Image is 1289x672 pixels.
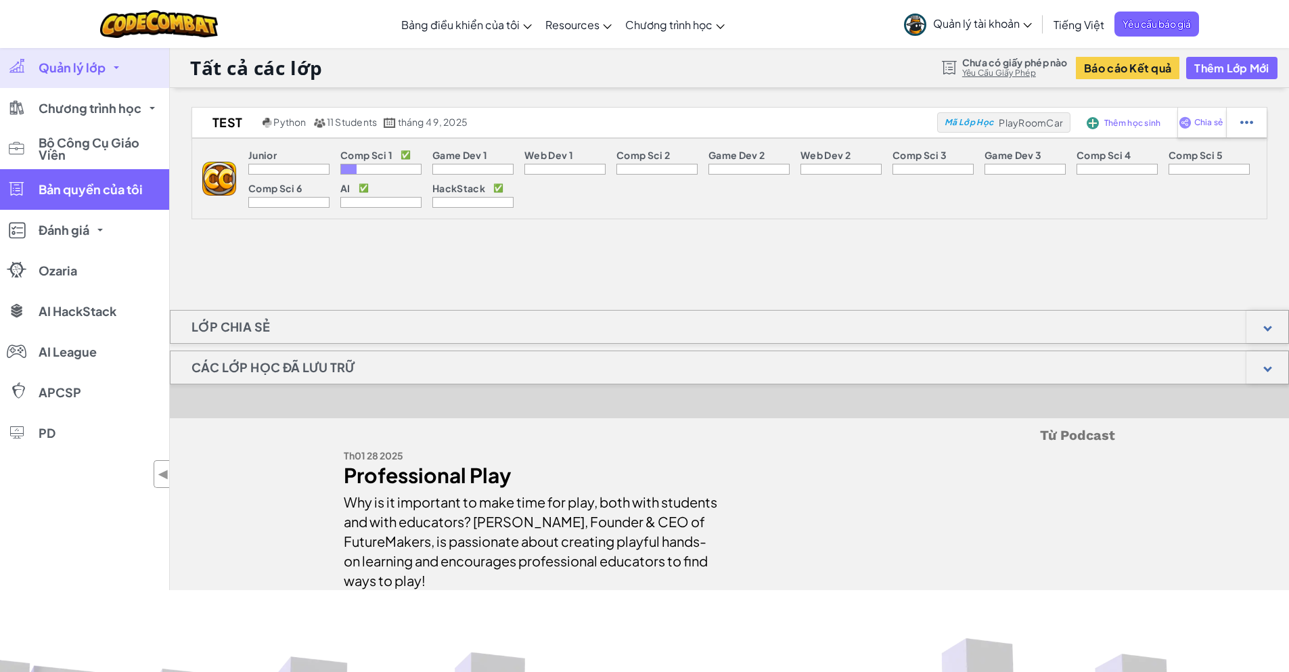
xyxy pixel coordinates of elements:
[545,18,600,32] span: Resources
[327,116,378,128] span: 11 Students
[39,137,160,161] span: Bộ Công Cụ Giáo Viên
[158,464,169,484] span: ◀
[892,150,947,160] p: Comp Sci 3
[904,14,926,36] img: avatar
[625,18,713,32] span: Chương trình học
[344,466,719,485] div: Professional Play
[1194,118,1223,127] span: Chia sẻ
[39,224,89,236] span: Đánh giá
[962,68,1068,79] a: Yêu Cầu Giấy Phép
[401,18,520,32] span: Bảng điều khiển của tôi
[313,118,325,128] img: MultipleUsers.png
[432,150,487,160] p: Game Dev 1
[985,150,1041,160] p: Game Dev 3
[394,6,539,43] a: Bảng điều khiển của tôi
[1186,57,1277,79] button: Thêm Lớp Mới
[39,346,97,358] span: AI League
[1169,150,1223,160] p: Comp Sci 5
[1077,150,1131,160] p: Comp Sci 4
[999,116,1063,129] span: PlayRoomCar
[524,150,573,160] p: Web Dev 1
[708,150,765,160] p: Game Dev 2
[616,150,670,160] p: Comp Sci 2
[493,183,503,194] p: ✅
[1076,57,1179,79] button: Báo cáo Kết quả
[192,112,937,133] a: test Python 11 Students tháng 4 9, 2025
[39,305,116,317] span: AI HackStack
[171,351,376,384] h1: Các lớp học đã lưu trữ
[1054,18,1104,32] span: Tiếng Việt
[100,10,219,38] img: CodeCombat logo
[618,6,731,43] a: Chương trình học
[263,118,273,128] img: python.png
[933,16,1032,30] span: Quản lý tài khoản
[344,446,719,466] div: Th01 28 2025
[1047,6,1111,43] a: Tiếng Việt
[248,183,302,194] p: Comp Sci 6
[401,150,411,160] p: ✅
[945,118,993,127] span: Mã Lớp Học
[800,150,851,160] p: Web Dev 2
[171,310,291,344] h1: Lớp chia sẻ
[273,116,306,128] span: Python
[1114,12,1199,37] a: Yêu cầu báo giá
[344,425,1115,446] h5: Từ Podcast
[1240,116,1253,129] img: IconStudentEllipsis.svg
[248,150,277,160] p: Junior
[192,112,259,133] h2: test
[39,102,141,114] span: Chương trình học
[344,485,719,590] div: Why is it important to make time for play, both with students and with educators? [PERSON_NAME], ...
[398,116,468,128] span: tháng 4 9, 2025
[962,57,1068,68] span: Chưa có giấy phép nào
[39,265,77,277] span: Ozaria
[359,183,369,194] p: ✅
[340,183,350,194] p: AI
[432,183,485,194] p: HackStack
[190,55,323,81] h1: Tất cả các lớp
[897,3,1039,45] a: Quản lý tài khoản
[340,150,392,160] p: Comp Sci 1
[1087,117,1099,129] img: IconAddStudents.svg
[39,62,106,74] span: Quản lý lớp
[539,6,618,43] a: Resources
[1179,116,1192,129] img: IconShare_Purple.svg
[384,118,396,128] img: calendar.svg
[39,183,143,196] span: Bản quyền của tôi
[202,162,236,196] img: logo
[1104,119,1161,127] span: Thêm học sinh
